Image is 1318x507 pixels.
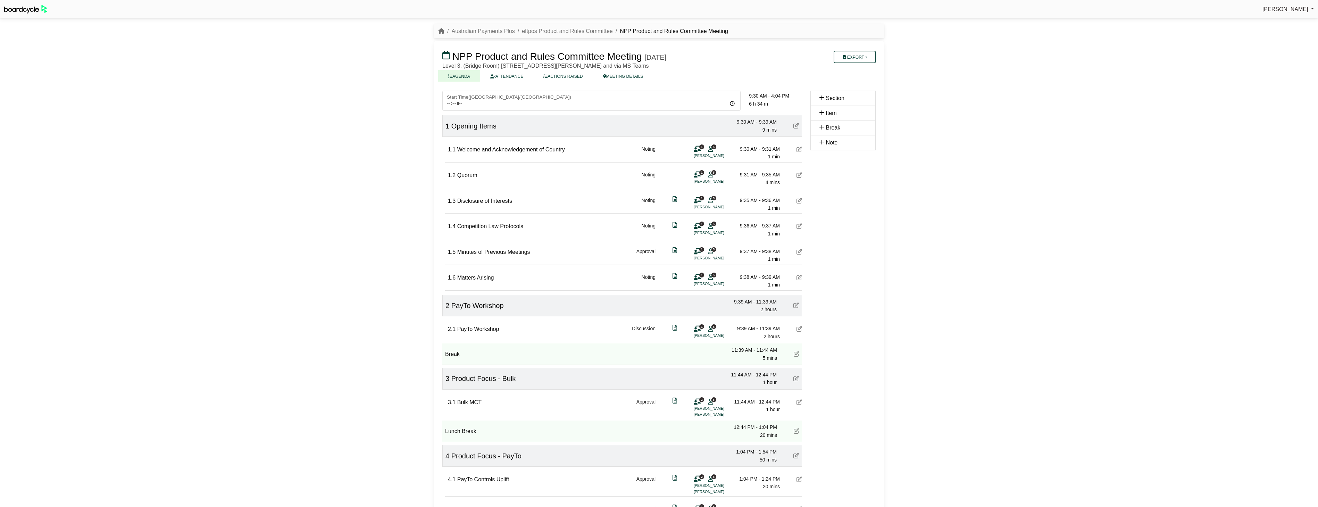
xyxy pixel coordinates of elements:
a: MEETING DETAILS [593,70,653,82]
span: Section [826,95,844,101]
img: BoardcycleBlackGreen-aaafeed430059cb809a45853b8cf6d952af9d84e6e89e1f1685b34bfd5cb7d64.svg [4,5,47,14]
span: 9 mins [762,127,777,133]
div: [DATE] [644,53,666,61]
span: 4 mins [766,180,780,185]
div: Approval [636,248,656,263]
span: 1 [699,144,704,149]
span: 4 [445,452,449,460]
span: 5 [711,196,716,200]
span: 1 hour [763,380,777,385]
span: 1.3 [448,198,456,204]
span: 5 [711,144,716,149]
div: Noting [642,273,656,289]
span: Product Focus - Bulk [451,375,516,382]
div: Approval [636,475,656,495]
span: Product Focus - PayTo [451,452,522,460]
span: Note [826,140,837,146]
span: 3.1 [448,399,456,405]
span: 1 [699,222,704,226]
span: Matters Arising [457,275,494,281]
li: [PERSON_NAME] [694,412,746,417]
span: 3 [445,375,449,382]
span: 1 min [768,154,780,159]
div: 1:04 PM - 1:54 PM [728,448,777,456]
div: 9:39 AM - 11:39 AM [731,325,780,332]
div: 12:44 PM - 1:04 PM [728,423,777,431]
span: 2 [699,397,704,402]
div: 9:37 AM - 9:38 AM [731,248,780,255]
span: 1.5 [448,249,456,255]
span: Break [826,125,840,131]
span: 1.1 [448,147,456,152]
div: Approval [636,398,656,418]
li: [PERSON_NAME] [694,178,746,184]
li: [PERSON_NAME] [694,204,746,210]
div: Noting [642,145,656,161]
span: 1 min [768,231,780,236]
span: Minutes of Previous Meetings [457,249,530,255]
span: PayTo Workshop [457,326,499,332]
span: 2 hours [760,307,777,312]
a: Australian Payments Plus [451,28,515,34]
a: eftpos Product and Rules Committee [522,28,612,34]
span: 5 [711,273,716,277]
span: Level 3, (Bridge Room) [STREET_ADDRESS][PERSON_NAME] and via MS Teams [442,63,649,69]
span: Item [826,110,836,116]
span: 5 [711,170,716,175]
span: Quorum [457,172,477,178]
span: 1 [699,170,704,175]
div: Noting [642,171,656,186]
span: Competition Law Protocols [457,223,523,229]
li: [PERSON_NAME] [694,255,746,261]
div: 9:39 AM - 11:39 AM [728,298,777,306]
button: Export [834,51,876,63]
span: PayTo Workshop [451,302,504,309]
a: [PERSON_NAME] [1262,5,1314,14]
div: 9:38 AM - 9:39 AM [731,273,780,281]
span: 1 min [768,205,780,211]
span: 1.2 [448,172,456,178]
a: ATTENDANCE [480,70,533,82]
div: 9:30 AM - 9:31 AM [731,145,780,153]
span: 1 hour [766,407,780,412]
span: 5 [711,222,716,226]
span: 2 [699,474,704,479]
span: NPP Product and Rules Committee Meeting [452,51,642,62]
span: Welcome and Acknowledgement of Country [457,147,565,152]
span: Bulk MCT [457,399,482,405]
span: 50 mins [760,457,777,463]
div: 11:44 AM - 12:44 PM [728,371,777,379]
div: 9:35 AM - 9:36 AM [731,197,780,204]
div: 9:30 AM - 9:39 AM [728,118,777,126]
nav: breadcrumb [438,27,728,36]
div: Discussion [632,325,656,340]
span: Lunch Break [445,428,476,434]
div: Noting [642,222,656,238]
li: [PERSON_NAME] [694,281,746,287]
li: [PERSON_NAME] [694,153,746,159]
div: 9:36 AM - 9:37 AM [731,222,780,230]
span: 20 mins [763,484,780,489]
span: 6 h 34 m [749,101,768,107]
li: NPP Product and Rules Committee Meeting [613,27,728,36]
span: 1 [445,122,449,130]
a: ACTIONS RAISED [533,70,593,82]
span: Break [445,351,460,357]
div: 11:39 AM - 11:44 AM [728,346,777,354]
span: 6 [711,474,716,479]
li: [PERSON_NAME] [694,489,746,495]
span: [PERSON_NAME] [1262,6,1308,12]
div: 1:04 PM - 1:24 PM [731,475,780,483]
span: 4.1 [448,476,456,482]
li: [PERSON_NAME] [694,406,746,412]
div: 9:30 AM - 4:04 PM [749,92,802,100]
span: Opening Items [451,122,497,130]
span: 1 [699,196,704,200]
li: [PERSON_NAME] [694,483,746,489]
span: 5 [711,247,716,252]
span: 1 [699,273,704,277]
span: 1 [699,324,704,329]
li: [PERSON_NAME] [694,333,746,339]
div: 11:44 AM - 12:44 PM [731,398,780,406]
span: 1 min [768,256,780,262]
